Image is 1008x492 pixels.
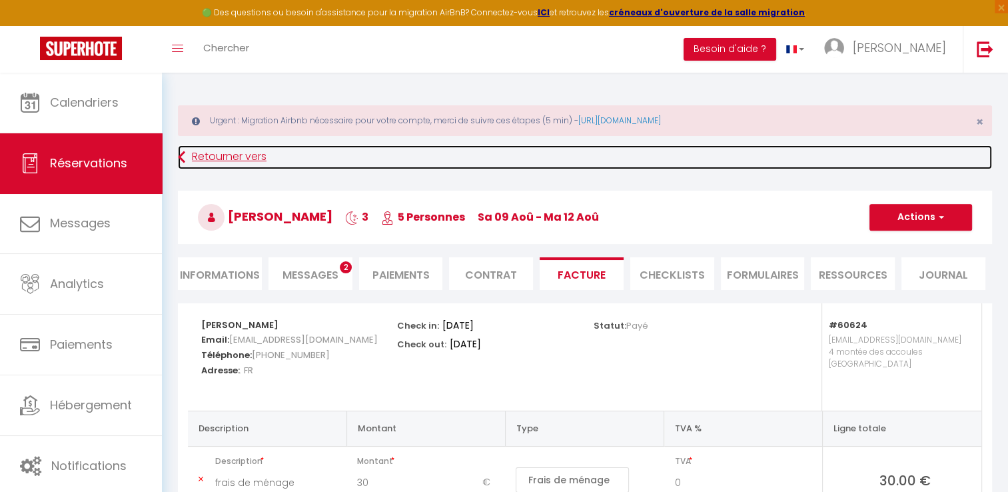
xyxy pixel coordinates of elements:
[811,257,895,290] li: Ressources
[814,26,963,73] a: ... [PERSON_NAME]
[178,257,262,290] li: Informations
[340,261,352,273] span: 2
[829,331,968,397] p: [EMAIL_ADDRESS][DOMAIN_NAME] 4 montée des accoules [GEOGRAPHIC_DATA]
[50,397,132,413] span: Hébergement
[397,317,439,332] p: Check in:
[869,204,972,231] button: Actions
[976,116,983,128] button: Close
[449,257,533,290] li: Contrat
[40,37,122,60] img: Super Booking
[505,411,664,446] th: Type
[178,145,992,169] a: Retourner vers
[381,209,465,225] span: 5 Personnes
[976,113,983,130] span: ×
[193,26,259,73] a: Chercher
[853,39,946,56] span: [PERSON_NAME]
[977,41,993,57] img: logout
[901,257,985,290] li: Journal
[664,411,823,446] th: TVA %
[345,209,368,225] span: 3
[50,94,119,111] span: Calendriers
[201,333,229,346] strong: Email:
[823,411,981,446] th: Ligne totale
[538,7,550,18] a: ICI
[178,105,992,136] div: Urgent : Migration Airbnb nécessaire pour votre compte, merci de suivre ces étapes (5 min) -
[188,411,346,446] th: Description
[833,471,976,489] span: 30.00 €
[684,38,776,61] button: Besoin d'aide ?
[357,452,500,471] span: Montant
[201,319,278,331] strong: [PERSON_NAME]
[252,345,330,365] span: [PHONE_NUMBER]
[51,457,127,474] span: Notifications
[721,257,805,290] li: FORMULAIRES
[397,335,446,351] p: Check out:
[282,267,338,283] span: Messages
[630,257,714,290] li: CHECKLISTS
[50,336,113,353] span: Paiements
[478,209,599,225] span: sa 09 Aoû - ma 12 Aoû
[594,317,648,332] p: Statut:
[50,155,127,171] span: Réservations
[240,361,253,380] span: . FR
[201,364,240,377] strong: Adresse:
[50,275,104,292] span: Analytics
[540,257,624,290] li: Facture
[359,257,443,290] li: Paiements
[578,115,661,126] a: [URL][DOMAIN_NAME]
[626,319,648,332] span: Payé
[675,452,817,471] span: TVA
[50,215,111,231] span: Messages
[201,349,252,361] strong: Téléphone:
[829,319,867,331] strong: #60624
[203,41,249,55] span: Chercher
[229,330,378,349] span: [EMAIL_ADDRESS][DOMAIN_NAME]
[346,411,505,446] th: Montant
[215,452,341,471] span: Description
[609,7,805,18] a: créneaux d'ouverture de la salle migration
[824,38,844,58] img: ...
[11,5,51,45] button: Ouvrir le widget de chat LiveChat
[198,208,332,225] span: [PERSON_NAME]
